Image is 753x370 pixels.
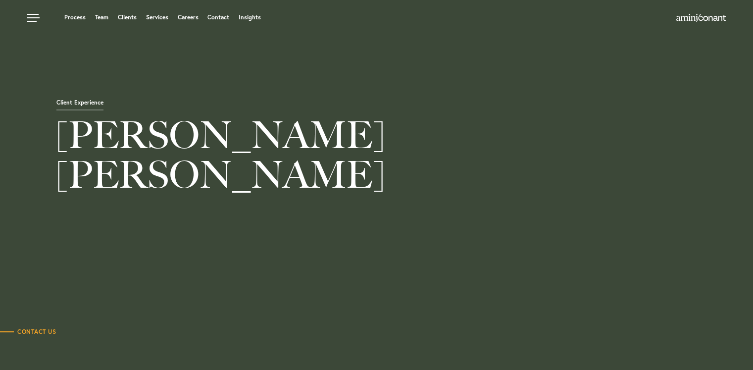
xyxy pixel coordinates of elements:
[64,14,86,20] a: Process
[118,14,137,20] a: Clients
[95,14,108,20] a: Team
[239,14,261,20] a: Insights
[207,14,229,20] a: Contact
[56,100,103,110] span: Client Experience
[146,14,168,20] a: Services
[676,14,726,22] a: Home
[676,14,726,22] img: Amini & Conant
[178,14,199,20] a: Careers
